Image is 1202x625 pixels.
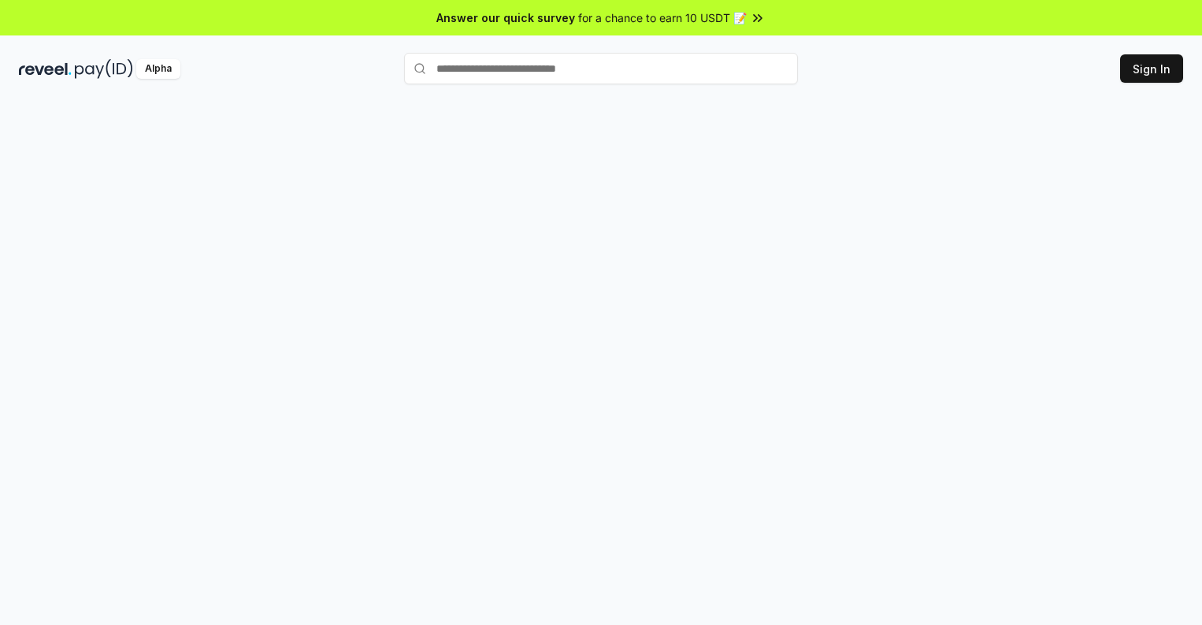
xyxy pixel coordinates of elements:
[19,59,72,79] img: reveel_dark
[75,59,133,79] img: pay_id
[578,9,747,26] span: for a chance to earn 10 USDT 📝
[1120,54,1183,83] button: Sign In
[436,9,575,26] span: Answer our quick survey
[136,59,180,79] div: Alpha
